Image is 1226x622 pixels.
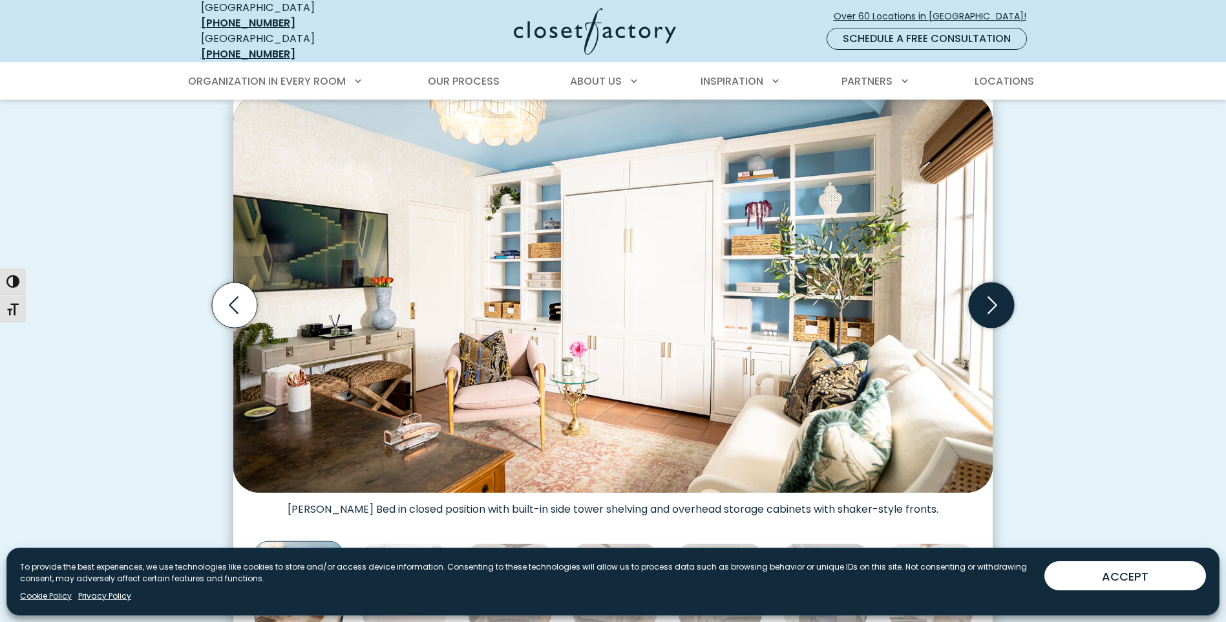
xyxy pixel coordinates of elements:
[78,590,131,602] a: Privacy Policy
[964,277,1019,333] button: Next slide
[201,31,388,62] div: [GEOGRAPHIC_DATA]
[514,8,676,55] img: Closet Factory Logo
[841,74,893,89] span: Partners
[827,28,1027,50] a: Schedule a Free Consultation
[233,493,993,516] figcaption: [PERSON_NAME] Bed in closed position with built-in side tower shelving and overhead storage cabin...
[20,561,1034,584] p: To provide the best experiences, we use technologies like cookies to store and/or access device i...
[179,63,1048,100] nav: Primary Menu
[201,16,295,30] a: [PHONE_NUMBER]
[20,590,72,602] a: Cookie Policy
[570,74,622,89] span: About Us
[1044,561,1206,590] button: ACCEPT
[201,47,295,61] a: [PHONE_NUMBER]
[428,74,500,89] span: Our Process
[233,95,993,493] img: Murphy Bed closed to create dual-purpose room
[975,74,1034,89] span: Locations
[834,10,1037,23] span: Over 60 Locations in [GEOGRAPHIC_DATA]!
[833,5,1037,28] a: Over 60 Locations in [GEOGRAPHIC_DATA]!
[188,74,346,89] span: Organization in Every Room
[701,74,763,89] span: Inspiration
[207,277,262,333] button: Previous slide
